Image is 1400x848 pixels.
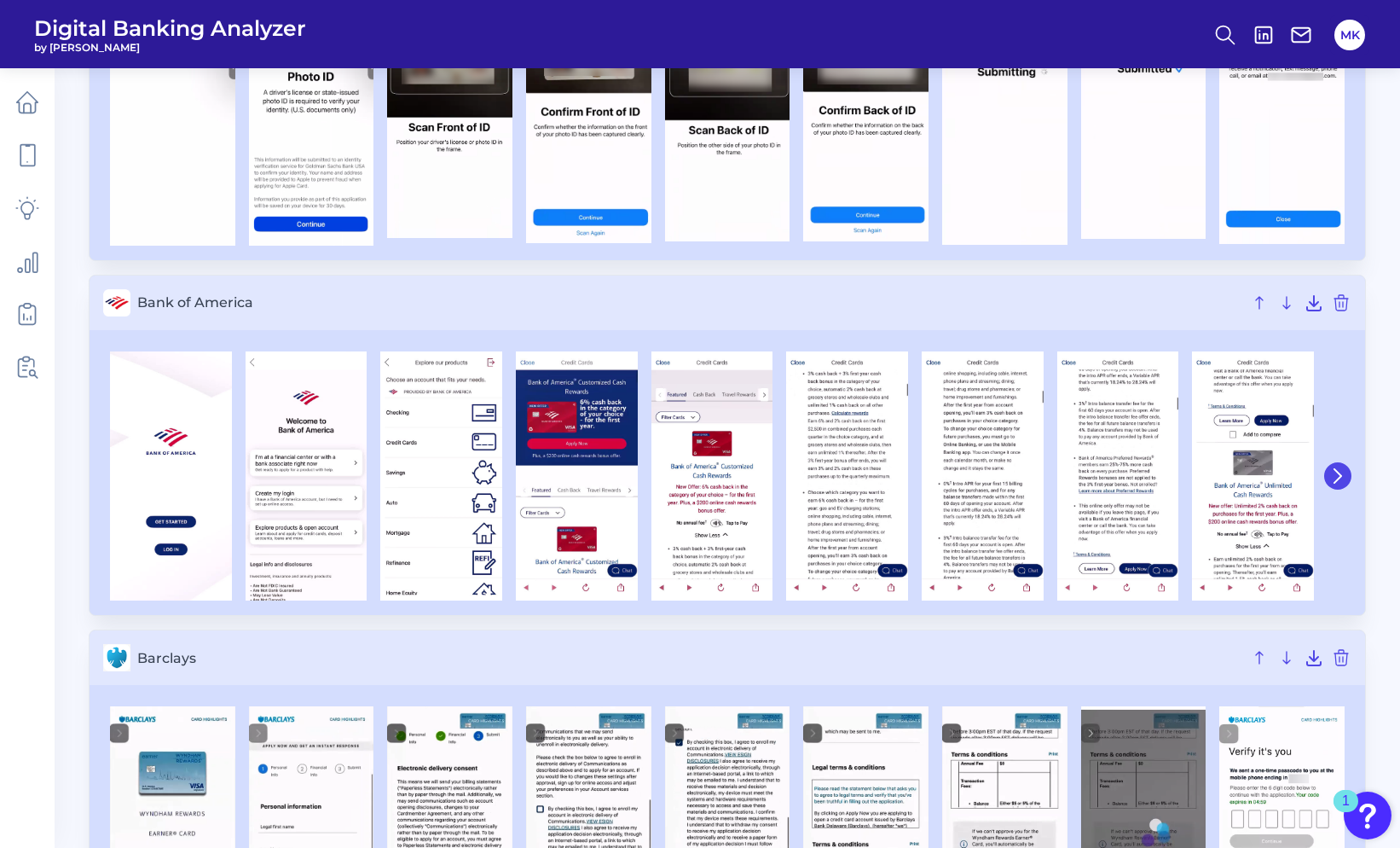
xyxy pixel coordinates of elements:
[137,650,1242,666] span: Barclays
[1057,351,1179,601] img: Bank of America
[1344,792,1391,839] button: Open Resource Center, 1 new notification
[1192,351,1314,601] img: Bank of America
[380,351,502,601] img: Bank of America
[34,15,306,41] span: Digital Banking Analyzer
[110,351,232,601] img: Bank of America
[246,351,367,601] img: Bank of America
[34,41,306,54] span: by [PERSON_NAME]
[922,351,1044,601] img: Bank of America
[1334,20,1365,50] button: MK
[137,294,1242,311] span: Bank of America
[786,351,908,601] img: Bank of America
[651,351,773,601] img: Bank of America
[516,351,638,601] img: Bank of America
[1342,801,1350,823] div: 1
